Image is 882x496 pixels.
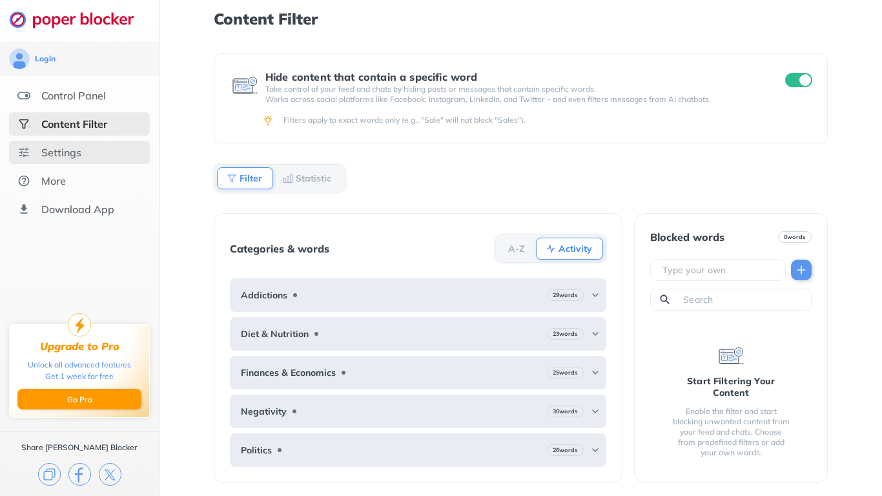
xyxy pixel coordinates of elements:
[283,115,810,125] div: Filters apply to exact words only (e.g., "Sale" will not block "Sales").
[17,89,30,102] img: features.svg
[553,407,578,416] b: 30 words
[265,71,762,83] div: Hide content that contain a specific word
[553,368,578,377] b: 25 words
[230,243,329,254] div: Categories & words
[41,174,66,187] div: More
[265,94,762,105] p: Works across social platforms like Facebook, Instagram, LinkedIn, and Twitter – and even filters ...
[21,442,138,453] div: Share [PERSON_NAME] Blocker
[296,174,331,182] b: Statistic
[45,371,114,382] div: Get 1 week for free
[508,245,525,253] b: A-Z
[682,293,806,306] input: Search
[241,329,309,339] b: Diet & Nutrition
[661,263,780,276] input: Type your own
[9,48,30,69] img: avatar.svg
[671,375,791,398] div: Start Filtering Your Content
[41,203,114,216] div: Download App
[99,463,121,486] img: x.svg
[17,203,30,216] img: download-app.svg
[240,174,262,182] b: Filter
[241,445,272,455] b: Politics
[553,291,578,300] b: 29 words
[265,84,762,94] p: Take control of your feed and chats by hiding posts or messages that contain specific words.
[650,231,724,243] div: Blocked words
[38,463,61,486] img: copy.svg
[28,359,131,371] div: Unlock all advanced features
[784,232,806,242] b: 0 words
[241,367,336,378] b: Finances & Economics
[241,290,287,300] b: Addictions
[553,446,578,455] b: 26 words
[40,340,119,353] div: Upgrade to Pro
[553,329,578,338] b: 23 words
[546,243,556,254] img: Activity
[35,54,56,64] div: Login
[17,118,30,130] img: social-selected.svg
[9,10,148,28] img: logo-webpage.svg
[41,118,107,130] div: Content Filter
[241,406,287,417] b: Negativity
[17,389,141,409] button: Go Pro
[283,173,293,183] img: Statistic
[227,173,237,183] img: Filter
[17,174,30,187] img: about.svg
[41,146,81,159] div: Settings
[559,245,592,253] b: Activity
[68,463,91,486] img: facebook.svg
[68,313,91,336] img: upgrade-to-pro.svg
[41,89,106,102] div: Control Panel
[214,10,828,27] h1: Content Filter
[17,146,30,159] img: settings.svg
[671,406,791,458] div: Enable the filter and start blocking unwanted content from your feed and chats. Choose from prede...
